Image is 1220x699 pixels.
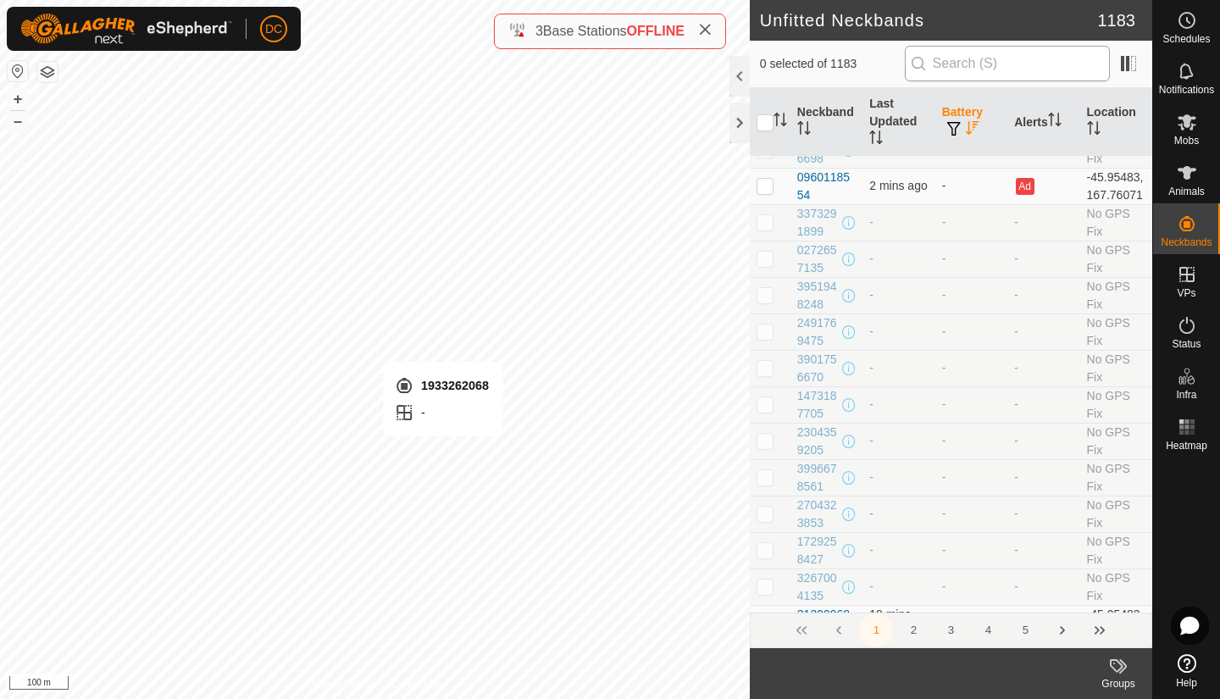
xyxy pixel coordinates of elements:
[535,24,543,38] span: 3
[1172,339,1201,349] span: Status
[20,14,232,44] img: Gallagher Logo
[935,350,1007,386] td: -
[1084,676,1152,691] div: Groups
[1080,241,1152,277] td: No GPS Fix
[869,507,873,520] span: -
[1007,423,1079,459] td: -
[1045,613,1079,647] button: Next Page
[935,423,1007,459] td: -
[869,397,873,411] span: -
[971,613,1005,647] button: 4
[797,606,856,641] div: 3139996811
[797,424,839,459] div: 2304359205
[1159,85,1214,95] span: Notifications
[797,497,839,532] div: 2704323853
[1174,136,1199,146] span: Mobs
[862,88,934,157] th: Last Updated
[869,434,873,447] span: -
[859,613,893,647] button: 1
[797,124,811,137] p-sorticon: Activate to sort
[543,24,627,38] span: Base Stations
[774,115,787,129] p-sorticon: Activate to sort
[1080,459,1152,496] td: No GPS Fix
[797,278,839,313] div: 3951948248
[394,375,489,396] div: 1933262068
[1007,277,1079,313] td: -
[1153,647,1220,695] a: Help
[797,533,839,569] div: 1729258427
[797,205,839,241] div: 3373291899
[1098,8,1136,33] span: 1183
[1080,423,1152,459] td: No GPS Fix
[760,10,1098,31] h2: Unfitted Neckbands
[1080,88,1152,157] th: Location
[869,288,873,302] span: -
[1080,313,1152,350] td: No GPS Fix
[896,613,930,647] button: 2
[1007,386,1079,423] td: -
[869,470,873,484] span: -
[1080,277,1152,313] td: No GPS Fix
[935,313,1007,350] td: -
[935,241,1007,277] td: -
[1161,237,1212,247] span: Neckbands
[1080,569,1152,605] td: No GPS Fix
[869,325,873,338] span: -
[797,460,839,496] div: 3996678561
[869,133,883,147] p-sorticon: Activate to sort
[1007,313,1079,350] td: -
[394,402,489,423] div: -
[935,386,1007,423] td: -
[935,496,1007,532] td: -
[391,677,441,692] a: Contact Us
[1080,496,1152,532] td: No GPS Fix
[1007,88,1079,157] th: Alerts
[797,241,839,277] div: 0272657135
[797,314,839,350] div: 2491769475
[1083,613,1117,647] button: Last Page
[797,569,839,605] div: 3267004135
[797,387,839,423] div: 1473187705
[1162,34,1210,44] span: Schedules
[935,168,1007,204] td: -
[265,20,282,38] span: DC
[1007,350,1079,386] td: -
[1048,115,1062,129] p-sorticon: Activate to sort
[935,459,1007,496] td: -
[1007,569,1079,605] td: -
[966,124,979,137] p-sorticon: Activate to sort
[1087,124,1101,137] p-sorticon: Activate to sort
[869,179,927,192] span: 12 Aug 2025, 7:50 am
[905,46,1110,81] input: Search (S)
[1080,386,1152,423] td: No GPS Fix
[935,569,1007,605] td: -
[1007,459,1079,496] td: -
[1007,496,1079,532] td: -
[869,543,873,557] span: -
[8,111,28,131] button: –
[797,351,839,386] div: 3901756670
[1080,605,1152,641] td: -45.95483, 167.76074
[1177,288,1195,298] span: VPs
[1168,186,1205,197] span: Animals
[1007,204,1079,241] td: -
[935,204,1007,241] td: -
[1080,532,1152,569] td: No GPS Fix
[1176,678,1197,688] span: Help
[869,252,873,265] span: -
[760,55,905,73] span: 0 selected of 1183
[8,61,28,81] button: Reset Map
[1016,178,1034,195] button: Ad
[308,677,371,692] a: Privacy Policy
[1080,168,1152,204] td: -45.95483, 167.76071
[1008,613,1042,647] button: 5
[869,215,873,229] span: -
[1007,241,1079,277] td: -
[37,62,58,82] button: Map Layers
[8,89,28,109] button: +
[934,613,968,647] button: 3
[1176,390,1196,400] span: Infra
[797,169,856,204] div: 0960118554
[1166,441,1207,451] span: Heatmap
[1080,350,1152,386] td: No GPS Fix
